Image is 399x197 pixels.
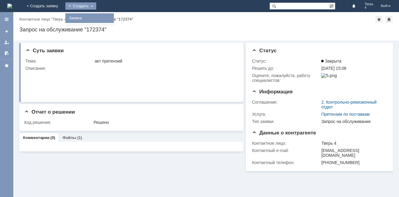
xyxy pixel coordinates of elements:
div: Описание: [25,66,236,71]
span: Информация [252,89,292,95]
span: Расширенный поиск [329,3,335,8]
div: (1) [77,135,82,140]
div: Контактное лицо: [252,141,320,146]
img: logo [7,4,12,8]
span: Тверь [364,2,374,6]
a: Мои согласования [2,48,12,58]
img: 5.png [321,73,337,78]
div: Контактный телефон: [252,160,320,165]
span: Статус [252,48,276,53]
a: Перейти на домашнюю страницу [7,4,12,8]
div: Создать [65,2,96,10]
div: (0) [51,135,55,140]
div: [PHONE_NUMBER] [321,160,384,165]
span: Данные о контрагенте [252,130,316,136]
div: Решено [94,120,235,125]
div: Oцените, пожалуйста, работу специалистов: [252,73,320,83]
a: Претензии по поставкам [321,112,370,117]
div: Статус: [252,59,320,63]
span: Закрыта [321,59,341,63]
div: Тверь 4 [321,141,384,146]
div: Услуга: [252,112,320,117]
a: Заявка [67,15,113,22]
div: Добавить в избранное [375,16,383,23]
a: Файлы [62,135,76,140]
div: Тип заявки: [252,119,320,124]
div: Тема: [25,59,94,63]
div: Запрос на обслуживание [321,119,384,124]
div: / [19,17,70,21]
div: Контактный e-mail: [252,148,320,153]
div: Запрос на обслуживание "172374" [70,17,133,21]
div: Код решения: [24,120,92,125]
div: акт претензий [95,59,235,63]
div: [EMAIL_ADDRESS][DOMAIN_NAME] [321,148,384,158]
div: Сделать домашней страницей [385,16,393,23]
span: 4 [364,6,374,10]
a: 2. Контрольно-ревизионный отдел [321,100,377,109]
a: Создать заявку [2,27,12,36]
a: Мои заявки [2,37,12,47]
a: Контактное лицо "Тверь 4" [19,17,68,21]
span: Отчет о решении [24,109,75,115]
span: Суть заявки [25,48,64,53]
a: Комментарии [23,135,50,140]
span: [DATE] 15:06 [321,66,346,71]
div: Соглашение: [252,100,320,105]
div: Запрос на обслуживание "172374" [19,27,393,33]
div: Решить до: [252,66,320,71]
